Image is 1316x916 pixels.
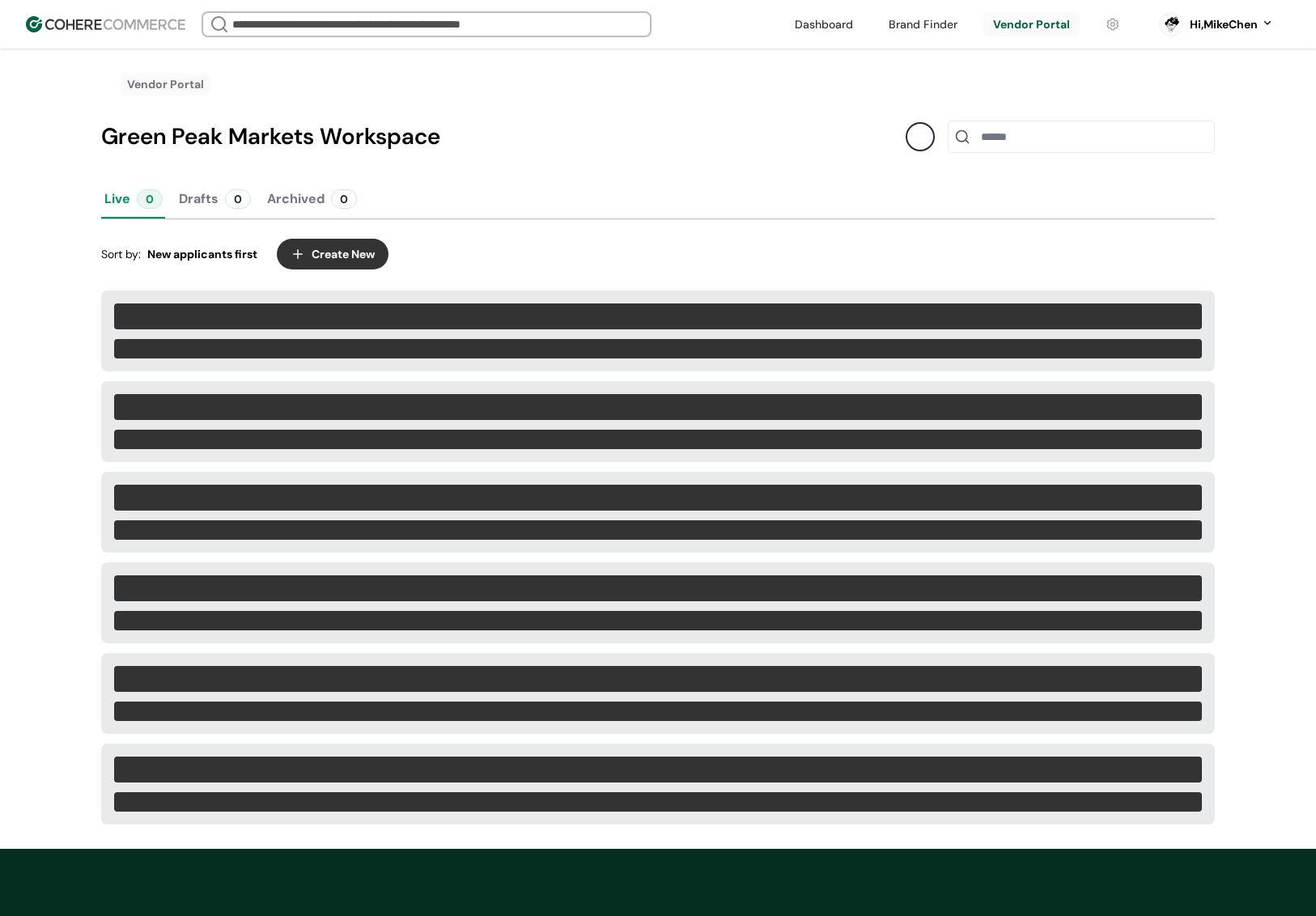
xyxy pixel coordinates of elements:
img: Cohere Logo [26,16,185,32]
button: Archived [264,180,360,218]
div: 0 [137,189,163,209]
div: Green Peak Markets Workspace [101,120,906,154]
button: Drafts [176,180,254,218]
span: New applicants first [147,246,257,263]
div: Hi, MikeChen [1190,16,1258,33]
a: Vendor Portal [127,76,204,93]
svg: 0 percent [1159,12,1183,36]
button: Hi,MikeChen [1190,16,1274,33]
div: 0 [331,189,357,209]
nav: breadcrumb [101,73,210,95]
button: Live [101,180,166,218]
div: Sort by: [101,246,264,263]
div: 0 [225,189,251,209]
button: Create New [277,239,388,269]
